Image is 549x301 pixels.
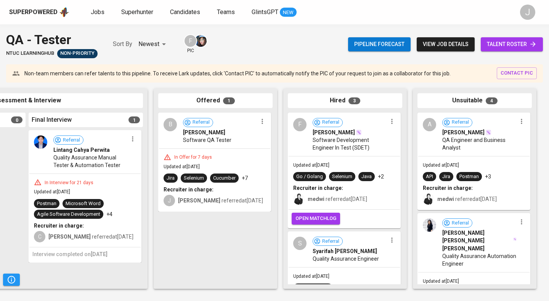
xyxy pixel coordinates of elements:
[442,136,517,151] span: QA Engineer and Business Analyst
[121,8,155,17] a: Superhunter
[53,154,128,169] span: Quality Assurance Manual Tester & Automation Tester
[292,213,340,225] button: open matchlog
[164,118,177,131] div: B
[9,8,58,17] div: Superpowered
[242,174,248,182] p: +7
[195,35,207,47] img: diazagista@glints.com
[296,173,323,180] div: Go / Golang
[313,129,355,136] span: [PERSON_NAME]
[459,173,479,180] div: Postman
[513,237,517,241] img: magic_wand.svg
[361,173,372,180] div: Java
[34,135,47,149] img: 2949ce7d669c6a87ebe6677609fc0873.jpg
[437,196,497,202] span: referred at [DATE]
[106,210,112,218] p: +4
[34,231,45,242] div: C
[11,116,22,123] span: 0
[6,30,98,49] div: QA - Tester
[426,173,433,180] div: API
[423,218,436,232] img: 41e58975283a6a24b136cbec05c21abf.jpg
[442,229,512,252] span: [PERSON_NAME] [PERSON_NAME] [PERSON_NAME]
[313,255,379,263] span: Quality Assurance Engineer
[178,197,220,204] b: [PERSON_NAME]
[138,37,169,51] div: Newest
[520,5,535,20] div: J
[423,185,473,191] b: Recruiter in charge:
[59,6,69,18] img: app logo
[497,67,537,79] button: contact pic
[356,129,362,135] img: magic_wand.svg
[293,274,329,279] span: Updated at [DATE]
[280,9,297,16] span: NEW
[332,173,352,180] div: Selenium
[3,274,20,286] button: Pipeline Triggers
[313,136,387,151] span: Software Development Engineer In Test (SDET)
[164,164,200,169] span: Updated at [DATE]
[184,34,197,54] div: pic
[158,93,273,108] div: Offered
[423,40,469,49] span: view job details
[53,146,110,154] span: Lintang Cahya Perwita
[170,8,202,17] a: Candidates
[217,8,236,17] a: Teams
[121,8,153,16] span: Superhunter
[34,223,84,229] b: Recruiter in charge:
[184,34,197,48] div: F
[486,97,498,104] span: 4
[354,40,405,49] span: Pipeline forecast
[442,252,517,268] span: Quality Assurance Automation Engineer
[293,237,307,250] div: S
[378,173,384,180] p: +2
[485,129,491,135] img: magic_wand.svg
[501,69,533,78] span: contact pic
[34,189,70,194] span: Updated at [DATE]
[217,8,235,16] span: Teams
[32,116,72,124] span: Final Interview
[417,93,532,108] div: Unsuitable
[48,234,91,240] b: [PERSON_NAME]
[348,37,411,51] button: Pipeline forecast
[213,175,236,182] div: Cucumber
[60,137,83,144] span: Referral
[138,40,159,49] p: Newest
[288,93,402,108] div: Hired
[423,162,459,168] span: Updated at [DATE]
[178,197,263,204] span: referred at [DATE]
[293,118,307,131] div: F
[348,97,360,104] span: 3
[423,193,434,205] img: medwi@glints.com
[167,175,175,182] div: Jira
[164,195,175,206] div: J
[308,196,324,202] b: medwi
[308,196,367,202] span: referred at [DATE]
[485,173,491,180] p: +3
[449,220,472,227] span: Referral
[319,119,342,126] span: Referral
[91,8,106,17] a: Jobs
[487,40,537,49] span: talent roster
[128,116,140,123] span: 1
[170,8,200,16] span: Candidates
[32,250,138,259] h6: Interview completed on
[442,129,485,136] span: [PERSON_NAME]
[91,8,104,16] span: Jobs
[57,49,98,58] div: Sufficient Talents in Pipeline
[293,185,343,191] b: Recruiter in charge:
[313,247,377,255] span: Syarifah [PERSON_NAME]
[442,173,450,180] div: Jira
[24,70,451,77] p: Non-team members can refer talents to this pipeline. To receive Lark updates, click 'Contact PIC'...
[171,154,215,161] div: In Offer for 7 days
[9,6,69,18] a: Superpoweredapp logo
[183,136,231,144] span: Software QA Tester
[252,8,297,17] a: GlintsGPT NEW
[423,279,459,284] span: Updated at [DATE]
[164,186,213,193] b: Recruiter in charge:
[293,193,305,205] img: medwi@glints.com
[57,50,98,57] span: Non-Priority
[223,97,235,104] span: 1
[42,180,96,186] div: In Interview for 21 days
[423,118,436,131] div: A
[449,119,472,126] span: Referral
[6,50,54,57] span: NTUC LearningHub
[252,8,278,16] span: GlintsGPT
